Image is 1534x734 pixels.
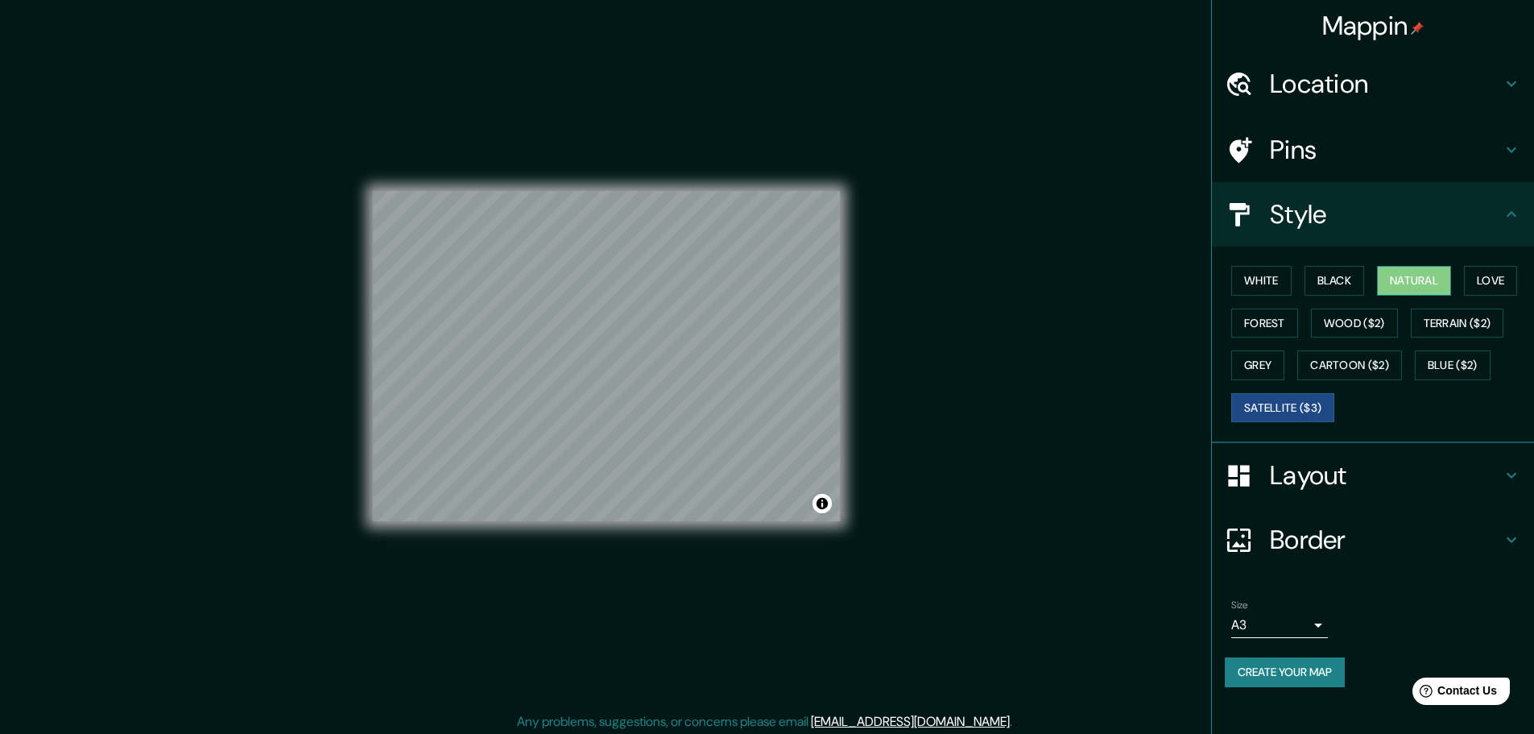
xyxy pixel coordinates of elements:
[1231,393,1334,423] button: Satellite ($3)
[1270,68,1502,100] h4: Location
[1015,712,1018,732] div: .
[1322,10,1424,42] h4: Mappin
[811,713,1010,730] a: [EMAIL_ADDRESS][DOMAIN_NAME]
[1464,266,1517,296] button: Love
[812,494,832,513] button: Toggle attribution
[1270,459,1502,491] h4: Layout
[1012,712,1015,732] div: .
[1212,508,1534,572] div: Border
[1415,350,1491,380] button: Blue ($2)
[1411,309,1504,338] button: Terrain ($2)
[1225,657,1345,687] button: Create your map
[1270,524,1502,556] h4: Border
[1231,266,1292,296] button: White
[1231,350,1284,380] button: Grey
[1311,309,1398,338] button: Wood ($2)
[1270,198,1502,230] h4: Style
[1212,118,1534,182] div: Pins
[1377,266,1451,296] button: Natural
[1231,599,1248,612] label: Size
[1212,182,1534,247] div: Style
[1231,612,1328,638] div: A3
[1231,309,1298,338] button: Forest
[373,191,840,521] canvas: Map
[1391,671,1516,716] iframe: Help widget launcher
[1212,443,1534,508] div: Layout
[1305,266,1365,296] button: Black
[1212,52,1534,116] div: Location
[1270,134,1502,166] h4: Pins
[1411,22,1424,35] img: pin-icon.png
[1297,350,1402,380] button: Cartoon ($2)
[517,712,1012,732] p: Any problems, suggestions, or concerns please email .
